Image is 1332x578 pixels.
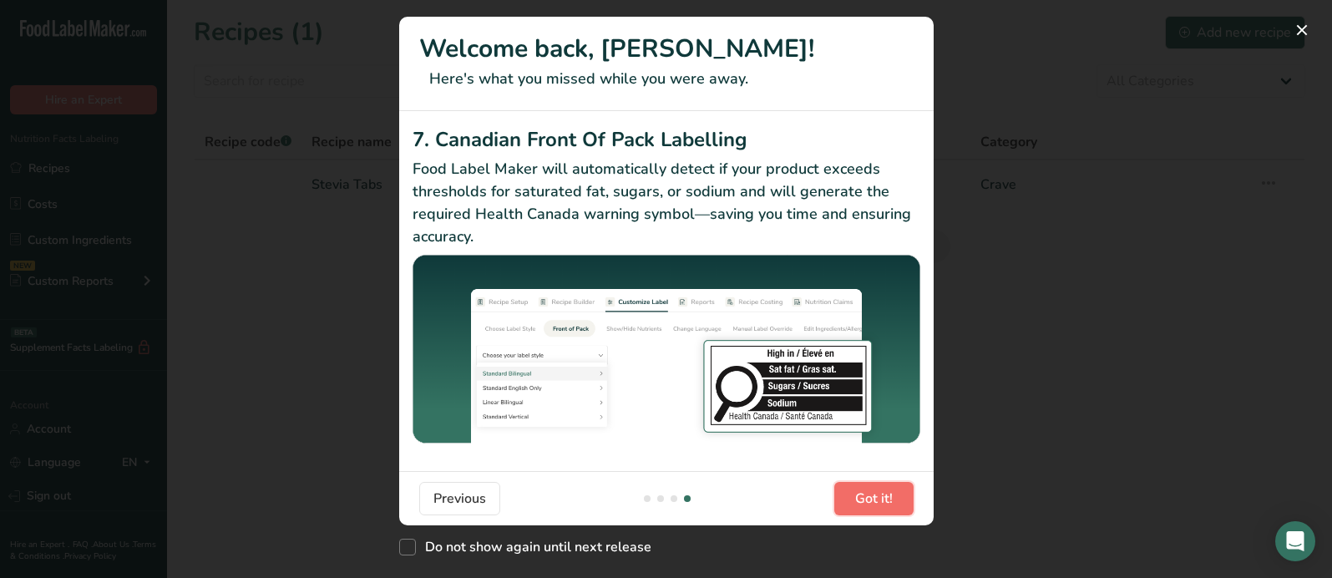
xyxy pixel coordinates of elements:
[413,158,920,248] p: Food Label Maker will automatically detect if your product exceeds thresholds for saturated fat, ...
[413,255,920,446] img: Canadian Front Of Pack Labelling
[855,489,893,509] span: Got it!
[834,482,914,515] button: Got it!
[433,489,486,509] span: Previous
[419,68,914,90] p: Here's what you missed while you were away.
[1275,521,1315,561] div: Open Intercom Messenger
[413,124,920,155] h2: 7. Canadian Front Of Pack Labelling
[419,482,500,515] button: Previous
[416,539,651,555] span: Do not show again until next release
[419,30,914,68] h1: Welcome back, [PERSON_NAME]!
